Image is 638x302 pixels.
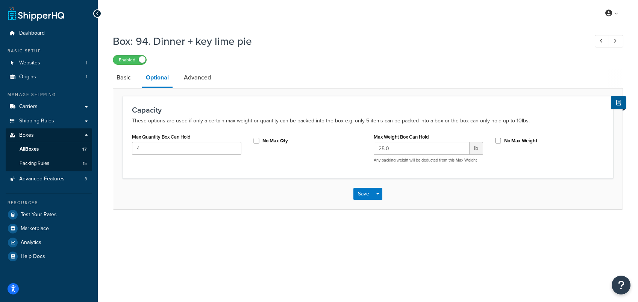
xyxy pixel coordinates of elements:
a: Origins1 [6,70,92,84]
span: Test Your Rates [21,212,57,218]
span: All Boxes [20,146,39,153]
a: Websites1 [6,56,92,70]
label: Enabled [113,55,146,64]
span: Packing Rules [20,160,49,167]
a: Marketplace [6,222,92,235]
a: Boxes [6,128,92,142]
a: Test Your Rates [6,208,92,221]
a: Packing Rules15 [6,157,92,171]
span: Dashboard [19,30,45,37]
span: Boxes [19,132,34,139]
a: Carriers [6,100,92,114]
span: lb [470,142,483,155]
li: Packing Rules [6,157,92,171]
a: Basic [113,69,135,87]
h1: Box: 94. Dinner + key lime pie [113,34,581,49]
span: Carriers [19,104,38,110]
div: Manage Shipping [6,92,92,98]
span: Help Docs [21,253,45,260]
span: 1 [86,74,87,80]
a: Shipping Rules [6,114,92,128]
label: No Max Qty [262,137,288,144]
label: No Max Weight [504,137,537,144]
button: Save [353,188,374,200]
label: Max Quantity Box Can Hold [132,134,191,140]
span: 17 [82,146,87,153]
a: AllBoxes17 [6,142,92,156]
span: 1 [86,60,87,66]
p: These options are used if only a certain max weight or quantity can be packed into the box e.g. o... [132,116,604,125]
li: Websites [6,56,92,70]
a: Optional [142,69,173,88]
a: Analytics [6,236,92,249]
span: Analytics [21,239,41,246]
div: Basic Setup [6,48,92,54]
p: Any packing weight will be deducted from this Max Weight [374,157,483,163]
span: Advanced Features [19,176,65,182]
label: Max Weight Box Can Hold [374,134,429,140]
span: Shipping Rules [19,118,54,124]
li: Advanced Features [6,172,92,186]
a: Previous Record [595,35,609,47]
li: Origins [6,70,92,84]
span: 3 [85,176,87,182]
a: Next Record [609,35,623,47]
span: 15 [83,160,87,167]
span: Origins [19,74,36,80]
a: Help Docs [6,250,92,263]
li: Boxes [6,128,92,171]
a: Dashboard [6,26,92,40]
a: Advanced [180,69,215,87]
h3: Capacity [132,106,604,114]
button: Open Resource Center [612,276,630,294]
div: Resources [6,200,92,206]
a: Advanced Features3 [6,172,92,186]
span: Marketplace [21,226,49,232]
button: Show Help Docs [611,96,626,109]
span: Websites [19,60,40,66]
